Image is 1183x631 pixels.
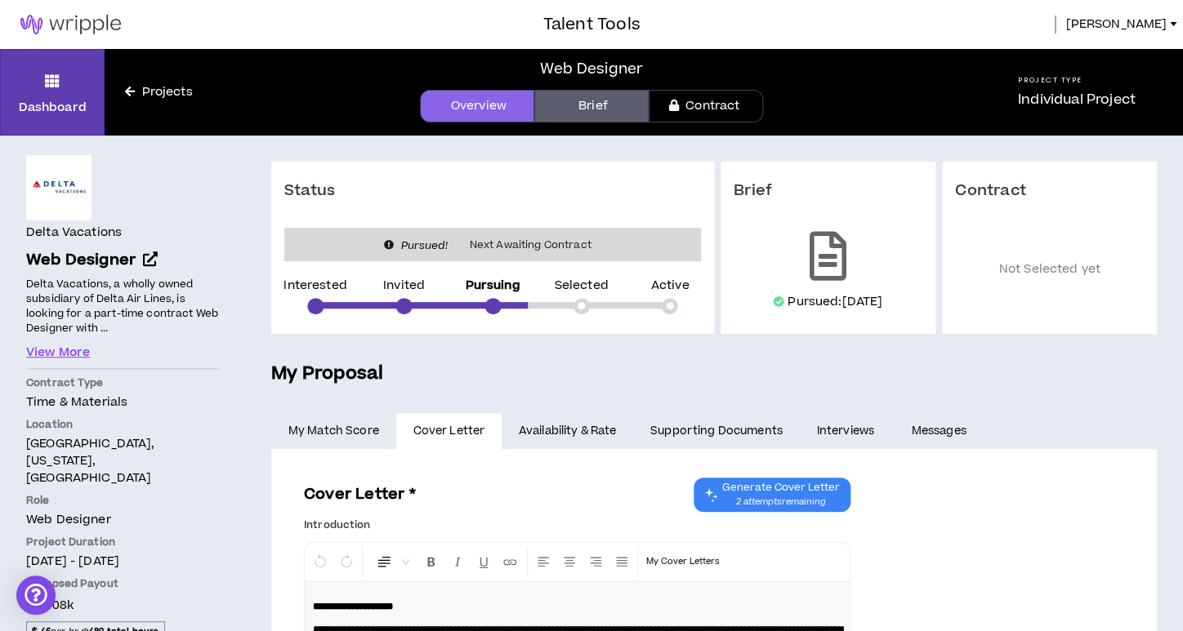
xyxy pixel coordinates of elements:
[721,495,839,509] span: 2 attempts remaining
[540,58,643,80] div: Web Designer
[26,435,219,487] p: [GEOGRAPHIC_DATA], [US_STATE], [GEOGRAPHIC_DATA]
[26,393,219,411] p: Time & Materials
[420,90,534,122] a: Overview
[557,546,582,577] button: Center Align
[308,546,333,577] button: Undo
[465,280,520,291] p: Pursuing
[334,546,359,577] button: Redo
[26,276,219,337] p: Delta Vacations, a wholly owned subsidiary of Delta Air Lines, is looking for a part-time contrac...
[721,481,839,494] span: Generate Cover Letter
[1018,75,1136,86] h5: Project Type
[413,422,484,440] span: Cover Letter
[534,90,649,122] a: Brief
[649,90,763,122] a: Contract
[105,83,212,101] a: Projects
[1018,90,1136,109] p: Individual Project
[383,280,425,291] p: Invited
[583,546,608,577] button: Right Align
[609,546,634,577] button: Justify Align
[26,511,111,528] span: Web Designer
[460,237,601,253] span: Next Awaiting Contract
[498,546,522,577] button: Insert Link
[26,249,219,273] a: Web Designer
[646,553,720,570] p: My Cover Letters
[26,594,74,616] span: $22.08k
[419,546,444,577] button: Format Bold
[26,493,219,508] p: Role
[400,238,447,253] i: Pursued!
[633,413,799,449] a: Supporting Documents
[1065,16,1167,33] span: [PERSON_NAME]
[304,512,370,538] label: Introduction
[26,224,122,242] h4: Delta Vacations
[271,360,1157,388] h5: My Proposal
[641,546,725,577] button: Template
[271,413,396,449] a: My Match Score
[955,225,1144,314] p: Not Selected yet
[471,546,496,577] button: Format Underline
[26,249,136,271] span: Web Designer
[734,181,922,201] h3: Brief
[26,576,219,591] p: Proposed Payout
[26,344,90,362] button: View More
[284,181,361,201] h3: Status
[955,181,1144,201] h3: Contract
[554,280,608,291] p: Selected
[26,417,219,432] p: Location
[19,99,87,116] p: Dashboard
[694,478,850,512] button: Chat GPT Cover Letter
[542,12,640,37] h3: Talent Tools
[531,546,556,577] button: Left Align
[283,280,346,291] p: Interested
[26,375,219,390] p: Contract Type
[788,294,882,310] p: Pursued: [DATE]
[651,280,690,291] p: Active
[502,413,633,449] a: Availability & Rate
[304,483,416,505] h3: Cover Letter *
[26,553,219,570] p: [DATE] - [DATE]
[895,413,987,449] a: Messages
[26,535,219,549] p: Project Duration
[445,546,470,577] button: Format Italics
[16,575,56,615] div: Open Intercom Messenger
[800,413,895,449] a: Interviews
